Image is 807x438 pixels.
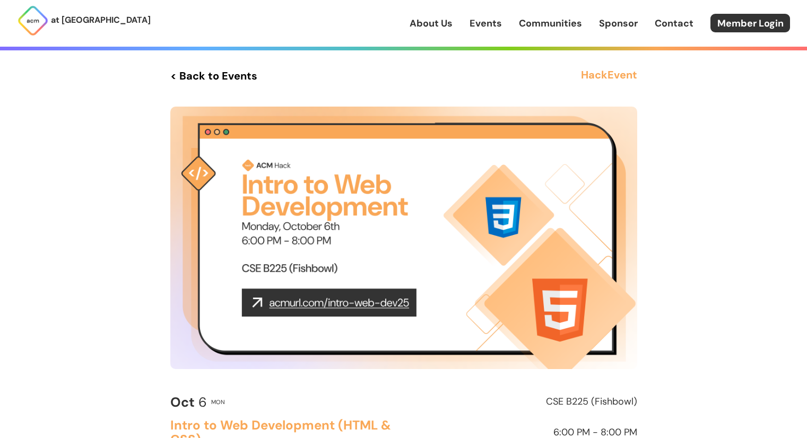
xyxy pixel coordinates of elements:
a: Communities [519,16,582,30]
h2: 6 [170,395,207,410]
h2: 6:00 PM - 8:00 PM [409,427,637,438]
img: ACM Logo [17,5,49,37]
p: at [GEOGRAPHIC_DATA] [51,13,151,27]
a: About Us [410,16,453,30]
h2: CSE B225 (Fishbowl) [409,397,637,407]
a: Sponsor [599,16,638,30]
a: at [GEOGRAPHIC_DATA] [17,5,151,37]
a: Events [470,16,502,30]
b: Oct [170,393,195,411]
a: Member Login [710,14,790,32]
h3: Hack Event [581,66,637,85]
a: Contact [655,16,693,30]
h2: Mon [211,399,225,405]
a: < Back to Events [170,66,257,85]
img: Event Cover Photo [170,107,637,369]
